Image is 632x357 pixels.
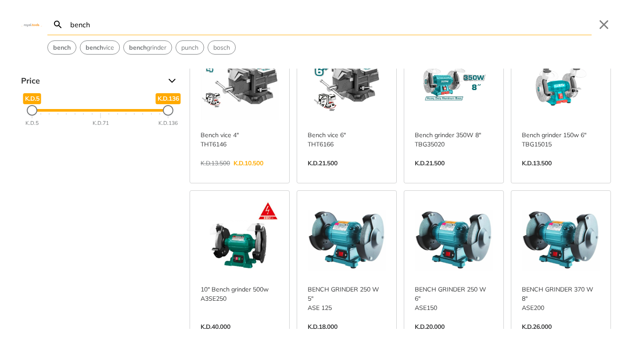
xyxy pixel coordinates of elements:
img: Close [21,22,42,26]
span: Price [21,74,162,88]
div: Suggestion: punch [176,40,204,55]
button: Select suggestion: bench [48,41,76,54]
span: vice [86,43,114,52]
button: Select suggestion: bosch [208,41,235,54]
div: Suggestion: bench grinder [123,40,172,55]
div: Suggestion: bosch [208,40,236,55]
div: Maximum Price [163,105,173,116]
strong: bench [86,44,103,51]
button: Select suggestion: punch [176,41,204,54]
svg: Search [53,19,63,30]
span: punch [181,43,198,52]
div: K.D.5 [25,119,39,127]
div: K.D.71 [93,119,109,127]
input: Search… [68,14,592,35]
button: Select suggestion: bench grinder [124,41,172,54]
div: Minimum Price [27,105,37,116]
button: Select suggestion: bench vice [80,41,119,54]
strong: bench [53,44,71,51]
strong: bench [129,44,147,51]
div: K.D.136 [158,119,178,127]
button: Close [597,18,611,32]
span: grinder [129,43,166,52]
div: Suggestion: bench vice [80,40,120,55]
span: bosch [213,43,230,52]
div: Suggestion: bench [47,40,76,55]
